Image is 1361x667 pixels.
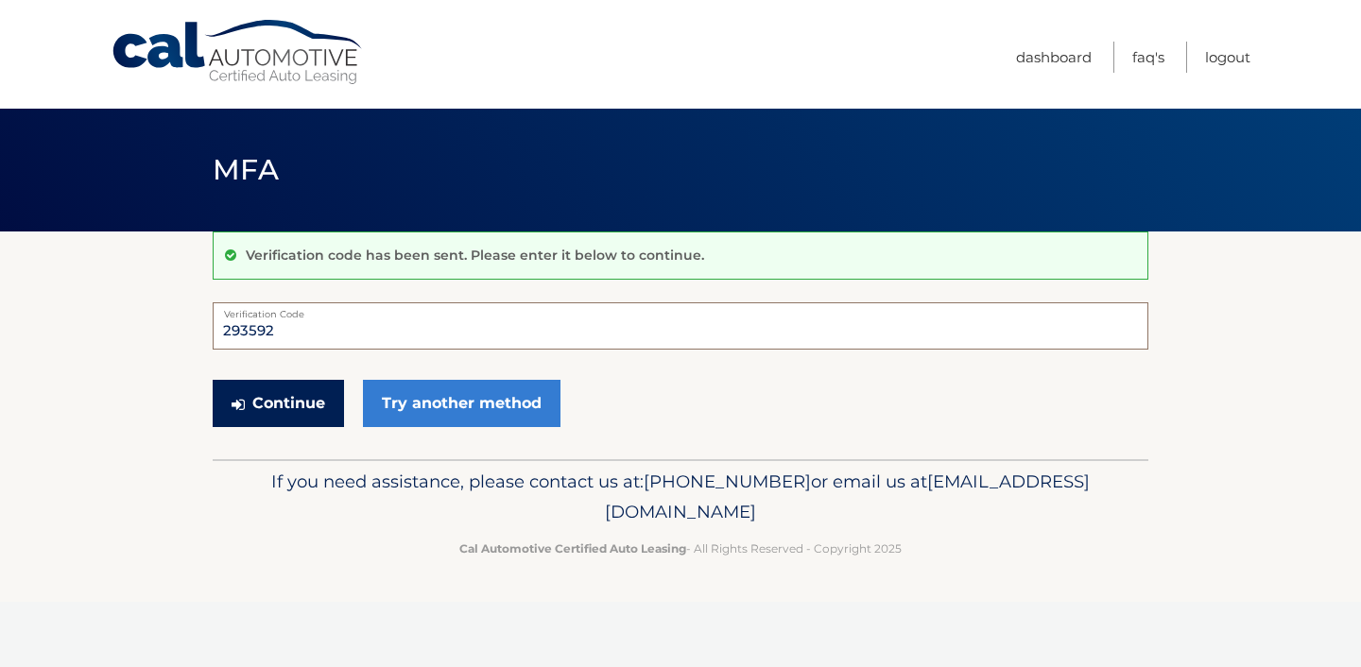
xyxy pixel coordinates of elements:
a: FAQ's [1132,42,1164,73]
a: Cal Automotive [111,19,366,86]
strong: Cal Automotive Certified Auto Leasing [459,541,686,556]
span: [EMAIL_ADDRESS][DOMAIN_NAME] [605,470,1090,522]
a: Logout [1205,42,1250,73]
label: Verification Code [213,302,1148,317]
p: If you need assistance, please contact us at: or email us at [225,467,1136,527]
a: Try another method [363,380,560,427]
p: - All Rights Reserved - Copyright 2025 [225,539,1136,558]
button: Continue [213,380,344,427]
a: Dashboard [1016,42,1092,73]
input: Verification Code [213,302,1148,350]
span: [PHONE_NUMBER] [644,470,811,492]
p: Verification code has been sent. Please enter it below to continue. [246,247,704,264]
span: MFA [213,152,279,187]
